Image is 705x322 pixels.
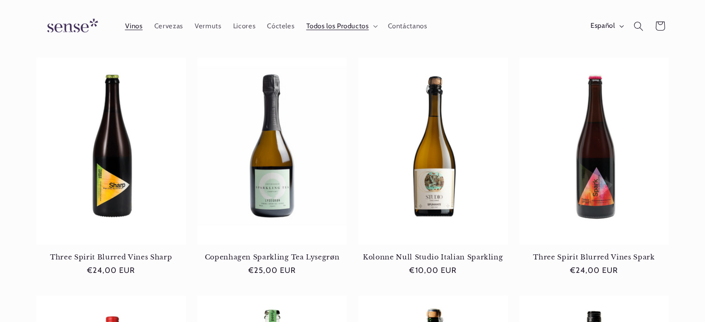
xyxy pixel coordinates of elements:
[154,22,183,31] span: Cervezas
[358,253,508,261] a: Kolonne Null Studio Italian Sparkling
[306,22,369,31] span: Todos los Productos
[227,16,261,36] a: Licores
[197,253,347,261] a: Copenhagen Sparkling Tea Lysegrøn
[195,22,221,31] span: Vermuts
[36,253,186,261] a: Three Spirit Blurred Vines Sharp
[148,16,189,36] a: Cervezas
[591,21,615,32] span: Español
[382,16,433,36] a: Contáctanos
[36,13,106,39] img: Sense
[267,22,294,31] span: Cócteles
[32,9,109,43] a: Sense
[125,22,142,31] span: Vinos
[628,15,649,37] summary: Búsqueda
[189,16,227,36] a: Vermuts
[519,253,669,261] a: Three Spirit Blurred Vines Spark
[233,22,255,31] span: Licores
[387,22,427,31] span: Contáctanos
[584,17,628,35] button: Español
[300,16,382,36] summary: Todos los Productos
[261,16,300,36] a: Cócteles
[119,16,148,36] a: Vinos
